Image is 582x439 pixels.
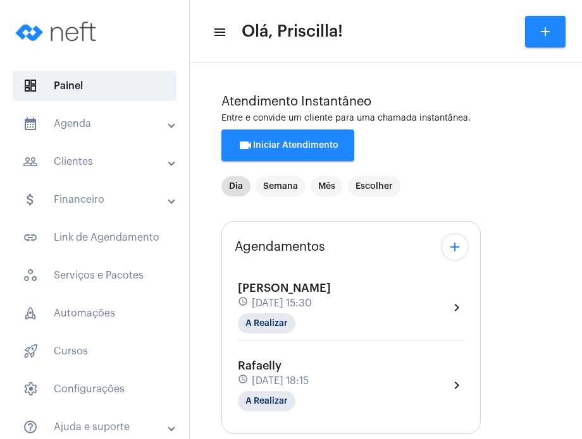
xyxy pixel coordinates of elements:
span: sidenav icon [23,306,38,321]
div: Atendimento Instantâneo [221,95,550,109]
mat-chip: Dia [221,176,251,196]
mat-icon: sidenav icon [23,419,38,435]
mat-icon: schedule [238,374,249,388]
mat-chip: Escolher [348,176,400,196]
span: sidenav icon [23,382,38,397]
mat-chip: Mês [311,176,343,196]
mat-panel-title: Agenda [23,116,169,131]
span: [DATE] 18:15 [252,375,309,387]
mat-expansion-panel-header: sidenav iconFinanceiro [8,184,189,215]
span: sidenav icon [23,268,38,283]
mat-icon: chevron_right [449,378,464,393]
button: Iniciar Atendimento [221,129,354,161]
mat-icon: chevron_right [449,300,464,315]
span: Cursos [13,336,176,366]
img: logo-neft-novo-2.png [10,6,105,57]
mat-icon: sidenav icon [23,154,38,169]
mat-panel-title: Financeiro [23,192,169,207]
mat-icon: sidenav icon [23,230,38,245]
span: sidenav icon [23,344,38,359]
span: sidenav icon [23,78,38,93]
span: Painel [13,71,176,101]
span: [DATE] 15:30 [252,298,312,309]
span: Agendamentos [235,240,325,254]
span: [PERSON_NAME] [238,282,331,294]
mat-icon: schedule [238,296,249,310]
mat-expansion-panel-header: sidenav iconAgenda [8,109,189,139]
span: Serviços e Pacotes [13,260,176,291]
mat-icon: sidenav icon [23,192,38,207]
span: Configurações [13,374,176,404]
mat-icon: add [538,24,553,39]
mat-chip: Semana [256,176,306,196]
mat-panel-title: Ajuda e suporte [23,419,169,435]
mat-chip: A Realizar [238,391,295,411]
mat-icon: add [447,239,462,255]
mat-expansion-panel-header: sidenav iconClientes [8,147,189,177]
mat-panel-title: Clientes [23,154,169,169]
span: Iniciar Atendimento [238,141,338,150]
span: Olá, Priscilla! [242,21,343,42]
mat-icon: sidenav icon [213,25,225,40]
mat-icon: sidenav icon [23,116,38,131]
span: Link de Agendamento [13,222,176,253]
span: Automações [13,298,176,328]
mat-chip: A Realizar [238,313,295,334]
span: Rafaelly [238,360,282,371]
mat-icon: videocam [238,138,253,153]
div: Entre e convide um cliente para uma chamada instantânea. [221,114,550,123]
